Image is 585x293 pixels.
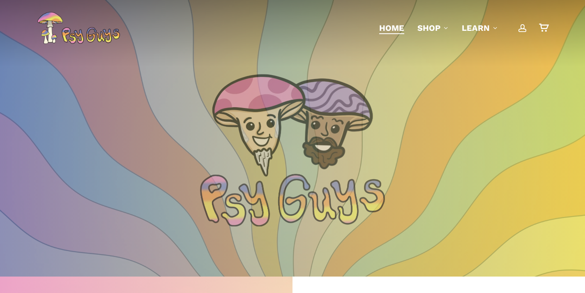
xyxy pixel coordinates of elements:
[37,12,120,44] img: PsyGuys
[379,23,404,33] span: Home
[200,174,385,226] img: Psychedelic PsyGuys Text Logo
[417,23,440,33] span: Shop
[417,22,449,34] a: Shop
[379,22,404,34] a: Home
[210,63,375,187] img: PsyGuys Heads Logo
[462,22,498,34] a: Learn
[462,23,490,33] span: Learn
